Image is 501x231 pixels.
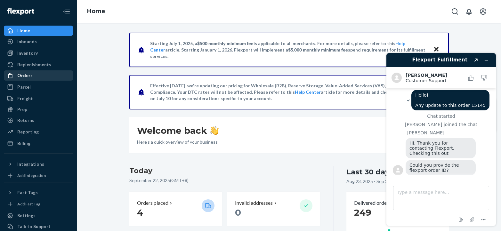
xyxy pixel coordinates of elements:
[17,50,38,56] div: Inventory
[235,207,241,218] span: 0
[17,201,40,207] div: Add Fast Tag
[295,89,321,95] a: Help Center
[4,138,73,148] a: Billing
[129,177,320,184] p: September 22, 2025 ( GMT+8 )
[4,187,73,198] button: Fast Tags
[346,178,421,185] p: Aug 23, 2025 - Sep 22, 2025 ( GMT+8 )
[197,41,254,46] span: $500 monthly minimum fee
[210,126,219,135] img: hand-wave emoji
[4,26,73,36] a: Home
[137,139,219,145] p: Here’s a quick overview of your business
[17,212,36,219] div: Settings
[87,8,105,15] a: Home
[82,2,110,21] ol: breadcrumbs
[17,140,30,147] div: Billing
[17,61,51,68] div: Replenishments
[346,167,393,177] div: Last 30 days
[17,95,33,102] div: Freight
[4,159,73,169] button: Integrations
[17,223,51,230] div: Talk to Support
[14,4,27,10] span: Chat
[4,48,73,58] a: Inventory
[4,93,73,104] a: Freight
[60,5,73,18] button: Close Navigation
[17,117,34,123] div: Returns
[381,48,501,231] iframe: Find more information here
[17,28,30,34] div: Home
[17,173,46,178] div: Add Integration
[129,192,222,226] button: Orders placed 4
[17,189,38,196] div: Fast Tags
[4,36,73,47] a: Inbounds
[4,70,73,81] a: Orders
[4,104,73,115] a: Prep
[129,166,320,176] h3: Today
[4,60,73,70] a: Replenishments
[17,106,27,113] div: Prep
[477,5,489,18] button: Open account menu
[235,199,273,207] p: Invalid addresses
[4,200,73,208] a: Add Fast Tag
[432,45,440,54] button: Close
[17,84,31,90] div: Parcel
[463,5,475,18] button: Open notifications
[4,211,73,221] a: Settings
[354,207,371,218] span: 249
[4,115,73,125] a: Returns
[4,82,73,92] a: Parcel
[137,125,219,136] h1: Welcome back
[7,8,34,15] img: Flexport logo
[137,207,143,218] span: 4
[354,199,396,207] button: Delivered orders
[150,40,427,60] p: Starting July 1, 2025, a is applicable to all merchants. For more details, please refer to this a...
[227,192,320,226] button: Invalid addresses 0
[4,127,73,137] a: Reporting
[150,83,427,102] p: Effective [DATE], we're updating our pricing for Wholesale (B2B), Reserve Storage, Value-Added Se...
[448,5,461,18] button: Open Search Box
[17,161,44,167] div: Integrations
[17,72,33,79] div: Orders
[4,172,73,179] a: Add Integration
[17,129,39,135] div: Reporting
[17,38,37,45] div: Inbounds
[288,47,348,52] span: $5,000 monthly minimum fee
[137,199,168,207] p: Orders placed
